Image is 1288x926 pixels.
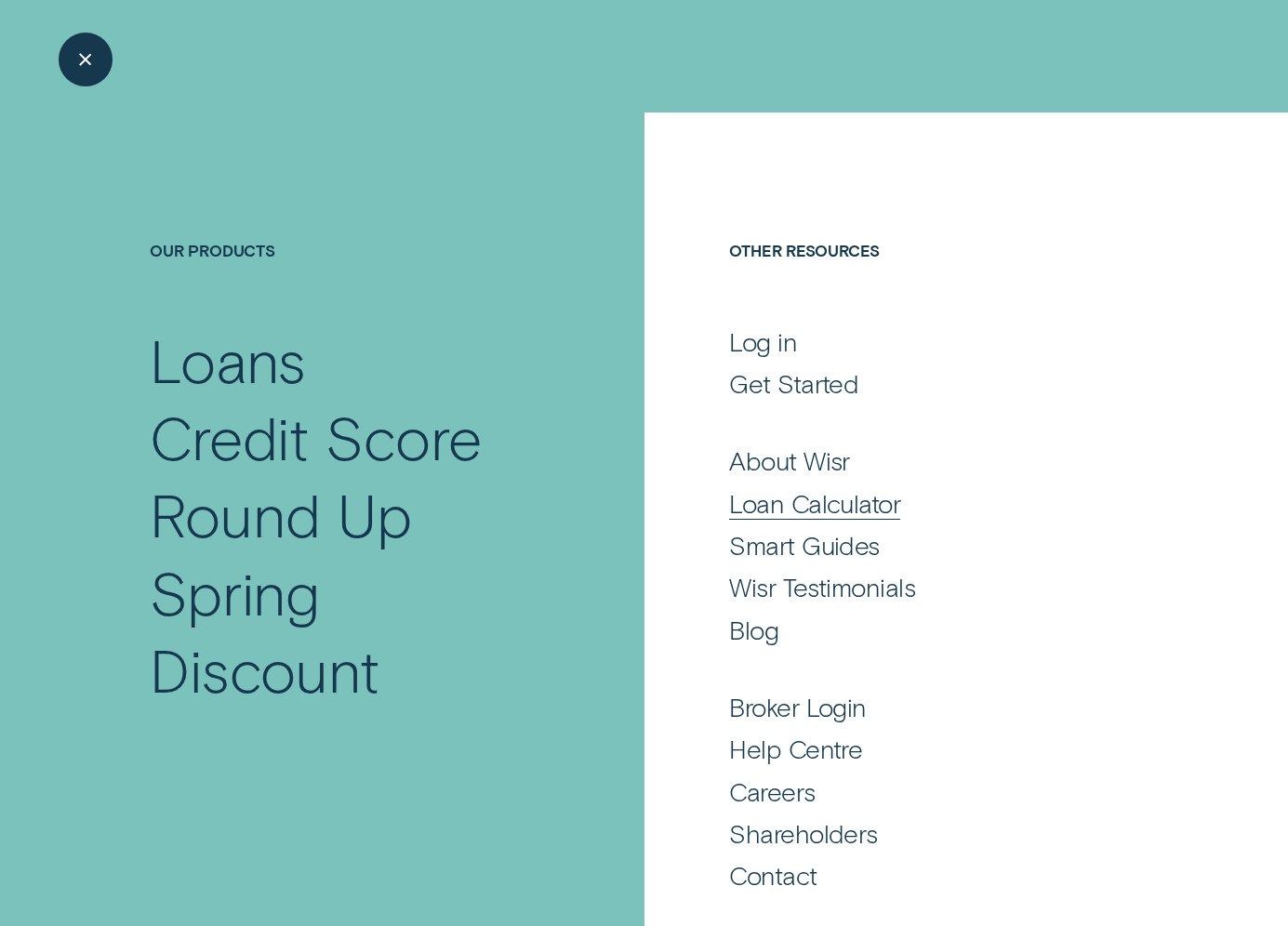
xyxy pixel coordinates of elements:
[729,325,1136,358] a: Log in
[59,33,113,86] button: Close Menu
[729,529,879,562] div: Smart Guides
[729,529,1136,562] a: Smart Guides
[729,859,1136,892] a: Contact
[729,775,1136,808] a: Careers
[729,240,1136,321] h4: Other Resources
[729,325,797,358] div: Log in
[150,398,482,475] div: Credit Score
[729,775,815,808] div: Careers
[150,321,306,398] div: Loans
[150,475,551,552] a: Round Up
[729,571,1136,603] a: Wisr Testimonials
[729,614,1136,646] a: Blog
[729,614,778,646] div: Blog
[729,487,1136,520] a: Loan Calculator
[150,321,551,398] a: Loans
[729,733,1136,765] a: Help Centre
[729,817,1136,850] a: Shareholders
[729,571,915,603] div: Wisr Testimonials
[729,691,1136,723] a: Broker Login
[150,553,551,708] a: Spring Discount
[729,817,877,850] div: Shareholders
[729,859,817,892] div: Contact
[729,367,858,400] div: Get Started
[150,475,412,552] div: Round Up
[150,240,551,321] h4: Our Products
[729,733,862,765] div: Help Centre
[729,367,1136,400] a: Get Started
[729,691,866,723] div: Broker Login
[729,444,849,477] div: About Wisr
[150,398,551,475] a: Credit Score
[729,487,900,520] div: Loan Calculator
[729,444,1136,477] a: About Wisr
